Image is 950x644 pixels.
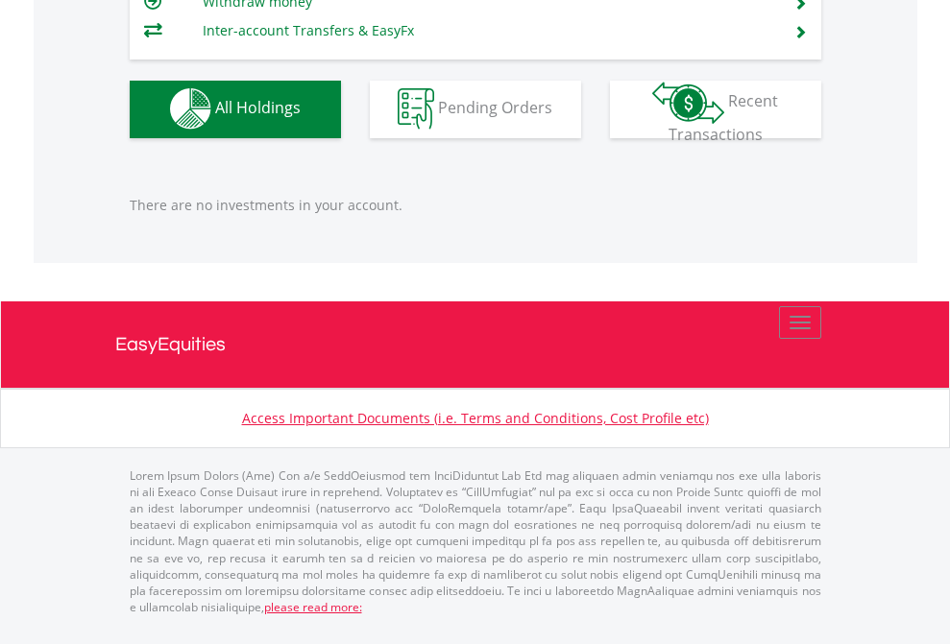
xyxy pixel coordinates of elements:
span: Pending Orders [438,97,552,118]
button: Recent Transactions [610,81,821,138]
p: There are no investments in your account. [130,196,821,215]
img: holdings-wht.png [170,88,211,130]
button: All Holdings [130,81,341,138]
td: Inter-account Transfers & EasyFx [203,16,770,45]
span: Recent Transactions [669,90,779,145]
a: EasyEquities [115,301,836,388]
a: Access Important Documents (i.e. Terms and Conditions, Cost Profile etc) [242,409,709,427]
img: transactions-zar-wht.png [652,82,724,124]
button: Pending Orders [370,81,581,138]
span: All Holdings [215,97,301,118]
a: please read more: [264,599,362,615]
p: Lorem Ipsum Dolors (Ame) Con a/e SeddOeiusmod tem InciDiduntut Lab Etd mag aliquaen admin veniamq... [130,467,821,615]
img: pending_instructions-wht.png [398,88,434,130]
